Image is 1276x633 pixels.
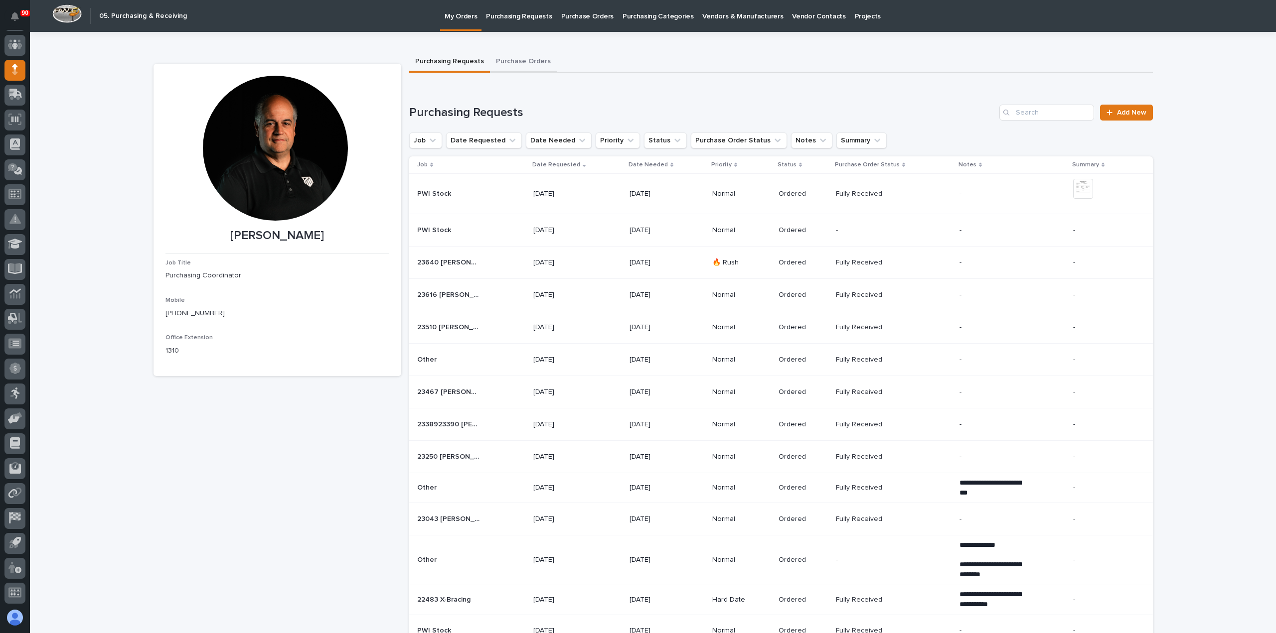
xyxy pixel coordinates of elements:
[712,323,771,332] p: Normal
[836,289,884,299] p: Fully Received
[533,291,596,299] p: [DATE]
[959,323,1022,332] p: -
[712,453,771,461] p: Normal
[1117,109,1146,116] span: Add New
[1073,323,1135,332] p: -
[596,132,640,148] button: Priority
[417,256,481,267] p: 23640 [PERSON_NAME] parts
[836,418,884,429] p: Fully Received
[712,420,771,429] p: Normal
[836,451,884,461] p: Fully Received
[409,311,1153,344] tr: 23510 [PERSON_NAME] Parts23510 [PERSON_NAME] Parts [DATE][DATE]NormalOrderedFully ReceivedFully R...
[52,4,82,23] img: Workspace Logo
[779,388,828,396] p: Ordered
[4,6,25,27] button: Notifications
[712,556,771,564] p: Normal
[1100,105,1152,121] a: Add New
[959,420,1022,429] p: -
[630,190,692,198] p: [DATE]
[1073,291,1135,299] p: -
[630,388,692,396] p: [DATE]
[959,258,1022,267] p: -
[959,515,1022,523] p: -
[1072,159,1099,170] p: Summary
[533,323,596,332] p: [DATE]
[959,291,1022,299] p: -
[417,418,481,429] p: 2338923390 DH Pratt
[409,52,490,73] button: Purchasing Requests
[533,356,596,364] p: [DATE]
[836,224,840,235] p: -
[629,159,668,170] p: Date Needed
[417,554,439,564] p: Other
[712,515,771,523] p: Normal
[1073,258,1135,267] p: -
[779,556,828,564] p: Ordered
[165,297,185,303] span: Mobile
[1073,515,1135,523] p: -
[959,226,1022,235] p: -
[417,482,439,492] p: Other
[778,159,797,170] p: Status
[417,188,453,198] p: PWI Stock
[779,484,828,492] p: Ordered
[165,346,389,356] p: 1310
[417,594,473,604] p: 22483 X-Bracing
[630,258,692,267] p: [DATE]
[959,453,1022,461] p: -
[409,344,1153,376] tr: OtherOther [DATE][DATE]NormalOrderedFully ReceivedFully Received --
[630,453,692,461] p: [DATE]
[836,594,884,604] p: Fully Received
[712,291,771,299] p: Normal
[165,229,389,243] p: [PERSON_NAME]
[959,190,1022,198] p: -
[644,132,687,148] button: Status
[12,12,25,28] div: Notifications90
[958,159,976,170] p: Notes
[1073,484,1135,492] p: -
[417,159,428,170] p: Job
[533,515,596,523] p: [DATE]
[836,386,884,396] p: Fully Received
[1073,356,1135,364] p: -
[22,9,28,16] p: 90
[712,388,771,396] p: Normal
[836,188,884,198] p: Fully Received
[409,132,442,148] button: Job
[1073,420,1135,429] p: -
[409,441,1153,473] tr: 23250 [PERSON_NAME] parts23250 [PERSON_NAME] parts [DATE][DATE]NormalOrderedFully ReceivedFully R...
[417,224,453,235] p: PWI Stock
[533,190,596,198] p: [DATE]
[409,214,1153,247] tr: PWI StockPWI Stock [DATE][DATE]NormalOrdered-- --
[630,556,692,564] p: [DATE]
[409,247,1153,279] tr: 23640 [PERSON_NAME] parts23640 [PERSON_NAME] parts [DATE][DATE]🔥 RushOrderedFully ReceivedFully R...
[630,515,692,523] p: [DATE]
[959,388,1022,396] p: -
[446,132,522,148] button: Date Requested
[999,105,1094,121] input: Search
[959,356,1022,364] p: -
[836,482,884,492] p: Fully Received
[691,132,787,148] button: Purchase Order Status
[417,386,481,396] p: 23467 DH Pratt parts
[165,270,389,281] p: Purchasing Coordinator
[1073,388,1135,396] p: -
[779,258,828,267] p: Ordered
[533,556,596,564] p: [DATE]
[630,484,692,492] p: [DATE]
[409,408,1153,441] tr: 2338923390 [PERSON_NAME]2338923390 [PERSON_NAME] [DATE][DATE]NormalOrderedFully ReceivedFully Rec...
[533,484,596,492] p: [DATE]
[165,260,191,266] span: Job Title
[417,321,481,332] p: 23510 [PERSON_NAME] Parts
[417,513,481,523] p: 23043 [PERSON_NAME] parts
[165,335,213,341] span: Office Extension
[712,596,771,604] p: Hard Date
[779,190,828,198] p: Ordered
[836,513,884,523] p: Fully Received
[630,356,692,364] p: [DATE]
[779,453,828,461] p: Ordered
[533,453,596,461] p: [DATE]
[791,132,832,148] button: Notes
[409,585,1153,615] tr: 22483 X-Bracing22483 X-Bracing [DATE][DATE]Hard DateOrderedFully ReceivedFully Received **** ****...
